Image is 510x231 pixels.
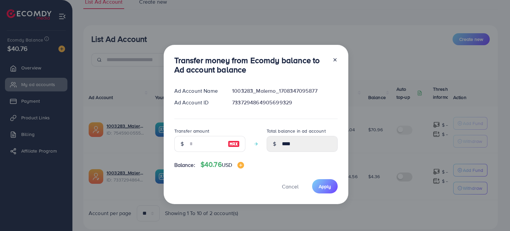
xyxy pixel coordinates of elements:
[319,183,331,190] span: Apply
[228,140,240,148] img: image
[201,161,244,169] h4: $40.76
[237,162,244,169] img: image
[174,128,209,134] label: Transfer amount
[169,99,227,106] div: Ad Account ID
[267,128,326,134] label: Total balance in ad account
[174,161,195,169] span: Balance:
[222,161,232,169] span: USD
[282,183,298,190] span: Cancel
[174,56,327,75] h3: Transfer money from Ecomdy balance to Ad account balance
[274,179,307,193] button: Cancel
[227,87,343,95] div: 1003283_Malerno_1708347095877
[312,179,338,193] button: Apply
[227,99,343,106] div: 7337294864905699329
[169,87,227,95] div: Ad Account Name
